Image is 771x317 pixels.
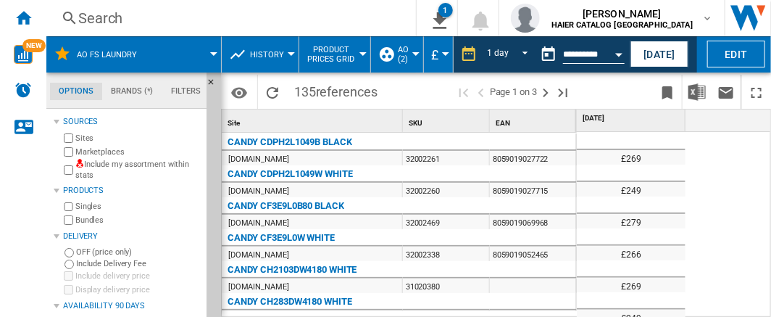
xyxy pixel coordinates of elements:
[64,133,73,143] input: Sites
[228,184,289,199] div: [DOMAIN_NAME]
[228,229,335,247] div: CANDY CF3E9L0W WHITE
[228,248,289,263] div: [DOMAIN_NAME]
[406,110,489,132] div: Sort None
[537,75,554,109] button: Next page
[225,79,254,105] button: Options
[490,75,537,109] span: Page 1 on 3
[64,161,73,179] input: Include my assortment within stats
[75,147,201,157] label: Marketplaces
[683,75,712,109] button: Download in Excel
[577,246,685,260] div: £266
[63,231,201,242] div: Delivery
[577,278,685,292] div: £269
[378,36,416,73] div: AO (2)
[229,36,291,73] div: History
[742,75,771,109] button: Maximize
[403,183,489,197] div: 32002260
[77,50,137,59] span: AO FS Laundry
[403,279,489,293] div: 31020380
[64,147,73,157] input: Marketplaces
[606,39,632,65] button: Open calendar
[580,110,685,128] div: [DATE]
[630,41,688,67] button: [DATE]
[307,45,356,64] span: Product prices grid
[228,261,357,279] div: CANDY CH2103DW4180 WHITE
[316,84,378,99] span: references
[490,183,576,197] div: 8059019027715
[577,214,685,229] div: £279
[424,36,454,73] md-menu: Currency
[162,83,209,100] md-tab-item: Filters
[63,300,201,312] div: Availability 90 Days
[228,293,352,310] div: CANDY CH283DW4180 WHITE
[406,110,489,132] div: SKU Sort None
[307,36,363,73] button: Product prices grid
[50,83,102,100] md-tab-item: Options
[490,247,576,261] div: 8059019052465
[431,36,446,73] button: £
[577,150,685,165] div: £269
[63,116,201,128] div: Sources
[75,215,201,226] label: Bundles
[712,75,741,109] button: Send this report by email
[228,165,353,183] div: CANDY CDPH2L1049W WHITE
[398,36,416,73] button: AO (2)
[511,4,540,33] img: profile.jpg
[207,73,224,99] button: Hide
[485,43,534,67] md-select: REPORTS.WIZARD.STEPS.REPORT.STEPS.REPORT_OPTIONS.PERIOD: 1 day
[64,271,73,281] input: Include delivery price
[22,39,46,52] span: NEW
[64,260,74,269] input: Include Delivery Fee
[551,20,693,30] b: HAIER CATALOG [GEOGRAPHIC_DATA]
[63,185,201,197] div: Products
[493,110,576,132] div: EAN Sort None
[250,36,291,73] button: History
[490,151,576,165] div: 8059019027722
[64,202,73,212] input: Singles
[64,285,73,295] input: Display delivery price
[75,159,84,168] img: mysite-not-bg-18x18.png
[490,215,576,229] div: 8059019069968
[14,45,33,64] img: wise-card.svg
[78,8,378,28] div: Search
[76,247,201,258] label: OFF (price only)
[398,45,409,64] span: AO (2)
[403,247,489,261] div: 32002338
[403,151,489,165] div: 32002261
[64,248,74,258] input: OFF (price only)
[14,81,32,99] img: alerts-logo.svg
[438,3,453,17] div: 1
[707,41,765,67] button: Edit
[551,7,693,21] span: [PERSON_NAME]
[75,159,201,181] label: Include my assortment within stats
[75,284,201,295] label: Display delivery price
[577,182,685,197] div: £249
[228,133,352,151] div: CANDY CDPH2L1049B BLACK
[64,215,73,225] input: Bundles
[54,36,214,73] div: AO FS Laundry
[228,119,240,127] span: Site
[75,133,201,144] label: Sites
[496,119,510,127] span: EAN
[228,216,289,231] div: [DOMAIN_NAME]
[102,83,162,100] md-tab-item: Brands (*)
[493,110,576,132] div: Sort None
[487,48,509,58] div: 1 day
[287,75,385,105] span: 135
[228,280,289,295] div: [DOMAIN_NAME]
[653,75,682,109] button: Bookmark this report
[75,201,201,212] label: Singles
[583,113,683,123] span: [DATE]
[77,36,151,73] button: AO FS Laundry
[534,40,563,69] button: md-calendar
[431,47,438,62] span: £
[403,215,489,229] div: 32002469
[75,271,201,281] label: Include delivery price
[228,152,289,167] div: [DOMAIN_NAME]
[228,197,344,215] div: CANDY CF3E9L0B80 BLACK
[554,75,572,109] button: Last page
[250,50,284,59] span: History
[225,110,402,132] div: Site Sort None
